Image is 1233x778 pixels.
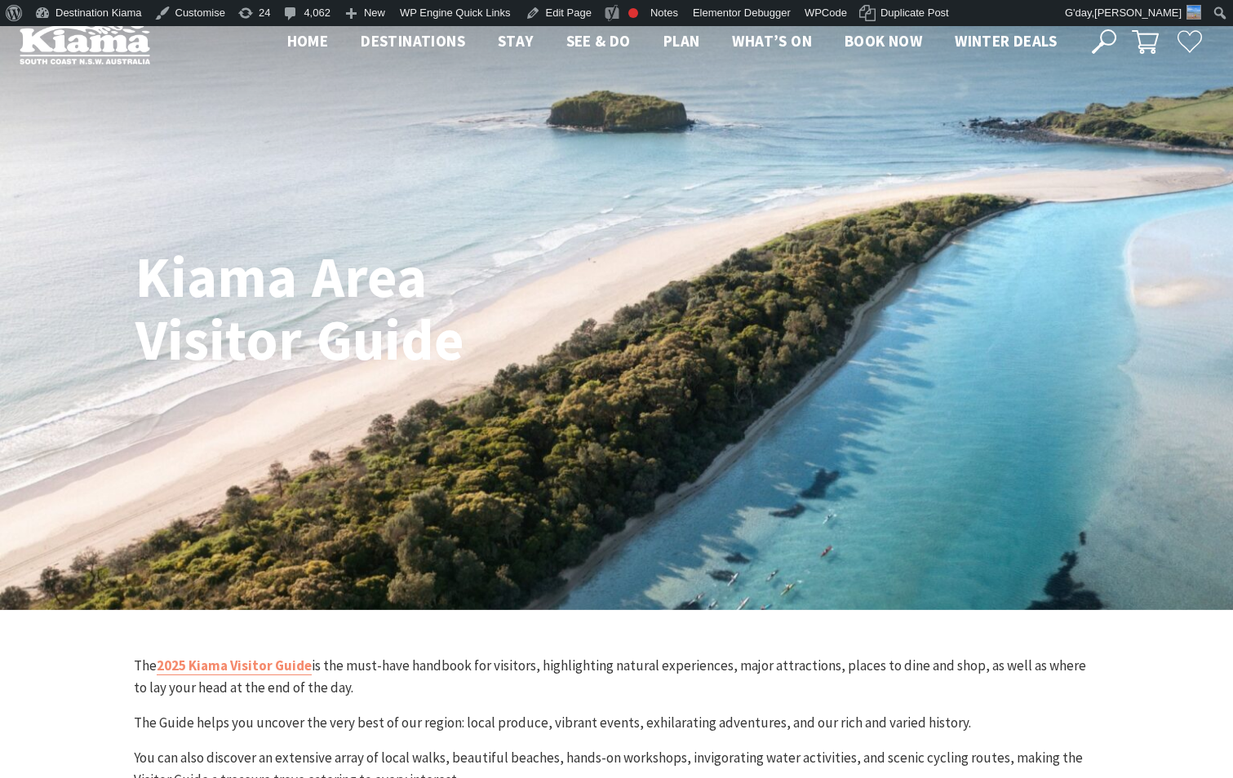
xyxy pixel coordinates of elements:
nav: Main Menu [271,29,1073,55]
span: Plan [663,31,700,51]
span: [PERSON_NAME] [1094,7,1182,19]
span: What’s On [732,31,812,51]
span: See & Do [566,31,631,51]
p: The Guide helps you uncover the very best of our region: local produce, vibrant events, exhilarat... [134,712,1100,734]
span: Stay [498,31,534,51]
img: 3-150x150.jpg [1186,5,1201,20]
h1: Kiama Area Visitor Guide [135,245,597,371]
p: The is the must-have handbook for visitors, highlighting natural experiences, major attractions, ... [134,655,1100,699]
span: Book now [845,31,922,51]
a: 2025 Kiama Visitor Guide [157,656,312,675]
div: Focus keyphrase not set [628,8,638,18]
span: Winter Deals [955,31,1057,51]
span: Home [287,31,329,51]
img: Kiama Logo [20,20,150,64]
span: Destinations [361,31,465,51]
